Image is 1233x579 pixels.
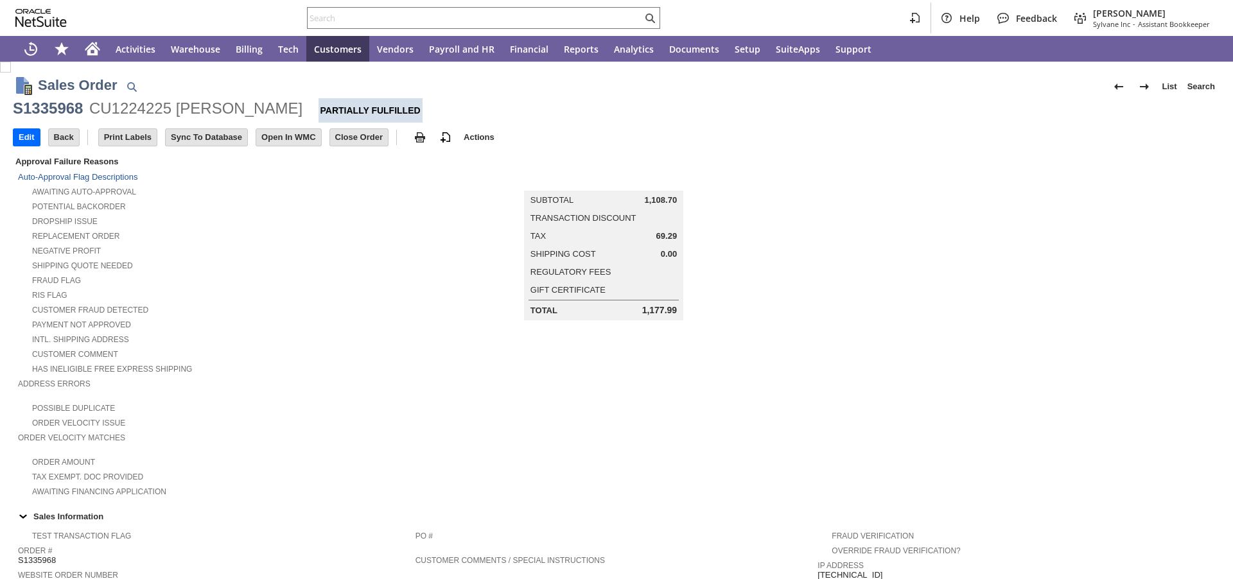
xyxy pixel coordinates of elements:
a: Shipping Quote Needed [32,261,133,270]
img: print.svg [412,130,428,145]
svg: logo [15,9,67,27]
td: Sales Information [13,508,1220,524]
a: Customer Comment [32,350,118,359]
a: Activities [108,36,163,62]
img: add-record.svg [438,130,453,145]
div: Shortcuts [46,36,77,62]
a: Regulatory Fees [530,267,611,277]
a: Payment not approved [32,320,131,329]
a: Subtotal [530,195,573,205]
span: Sylvane Inc [1093,19,1130,29]
input: Back [49,129,79,146]
span: [PERSON_NAME] [1093,7,1210,19]
div: Approval Failure Reasons [13,154,410,169]
span: Support [835,43,871,55]
a: Tax Exempt. Doc Provided [32,472,143,481]
span: - [1133,19,1135,29]
div: CU1224225 [PERSON_NAME] [89,98,302,119]
img: Quick Find [124,79,139,94]
span: Customers [314,43,362,55]
a: List [1157,76,1182,97]
span: Analytics [614,43,654,55]
a: Home [77,36,108,62]
a: Setup [727,36,768,62]
a: Possible Duplicate [32,404,115,413]
span: 69.29 [656,231,678,241]
a: SuiteApps [768,36,828,62]
svg: Search [642,10,658,26]
span: SuiteApps [776,43,820,55]
a: Has Ineligible Free Express Shipping [32,365,192,374]
a: Fraud Flag [32,276,81,285]
input: Edit [13,129,40,146]
span: Setup [735,43,760,55]
a: Vendors [369,36,421,62]
span: Feedback [1016,12,1057,24]
svg: Shortcuts [54,41,69,56]
a: Customer Fraud Detected [32,306,148,315]
a: Awaiting Financing Application [32,487,166,496]
a: Billing [228,36,270,62]
span: Help [959,12,980,24]
a: Actions [459,132,500,142]
svg: Home [85,41,100,56]
a: Tech [270,36,306,62]
a: Recent Records [15,36,46,62]
span: 1,177.99 [642,305,678,316]
span: Documents [669,43,719,55]
input: Print Labels [99,129,157,146]
span: Vendors [377,43,414,55]
a: Intl. Shipping Address [32,335,129,344]
a: Financial [502,36,556,62]
a: Order Amount [32,458,95,467]
span: Financial [510,43,548,55]
input: Search [308,10,642,26]
a: Dropship Issue [32,217,98,226]
a: Customer Comments / Special Instructions [415,556,605,565]
a: Reports [556,36,606,62]
caption: Summary [524,170,683,191]
a: Customers [306,36,369,62]
div: S1335968 [13,98,83,119]
a: Replacement Order [32,232,119,241]
input: Open In WMC [256,129,321,146]
img: Previous [1111,79,1126,94]
a: IP Address [818,561,864,570]
span: S1335968 [18,555,56,566]
a: Address Errors [18,379,91,388]
a: Potential Backorder [32,202,126,211]
svg: Recent Records [23,41,39,56]
a: Awaiting Auto-Approval [32,187,136,196]
img: Next [1137,79,1152,94]
a: RIS flag [32,291,67,300]
span: 0.00 [661,249,677,259]
a: Shipping Cost [530,249,596,259]
div: Partially Fulfilled [319,98,423,123]
a: Negative Profit [32,246,101,255]
input: Close Order [330,129,388,146]
div: Sales Information [13,508,1215,524]
input: Sync To Database [166,129,247,146]
span: Reports [564,43,599,55]
a: Order # [18,546,52,555]
span: Activities [116,43,155,55]
a: Fraud Verification [832,531,914,540]
span: Payroll and HR [429,43,494,55]
span: 1,108.70 [645,195,678,205]
a: Test Transaction Flag [32,531,131,540]
a: PO # [415,531,433,540]
a: Override Fraud Verification? [832,546,960,555]
span: Tech [278,43,299,55]
a: Payroll and HR [421,36,502,62]
a: Total [530,306,557,315]
h1: Sales Order [38,74,118,96]
a: Warehouse [163,36,228,62]
span: Warehouse [171,43,220,55]
a: Order Velocity Matches [18,433,125,442]
span: Assistant Bookkeeper [1138,19,1210,29]
a: Analytics [606,36,661,62]
a: Support [828,36,879,62]
span: Billing [236,43,263,55]
a: Transaction Discount [530,213,636,223]
a: Tax [530,231,546,241]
